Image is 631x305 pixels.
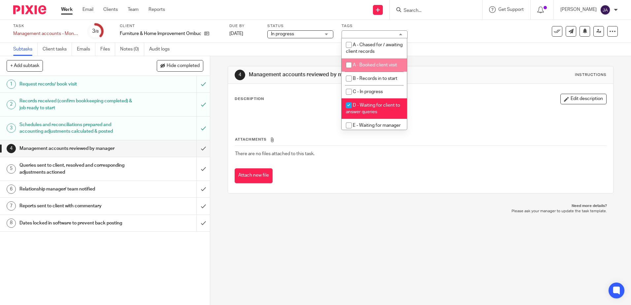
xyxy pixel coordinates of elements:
[7,144,16,153] div: 4
[13,30,79,37] div: Management accounts - Monthly
[61,6,73,13] a: Work
[7,185,16,194] div: 6
[353,89,383,94] span: C - In progress
[167,63,200,69] span: Hide completed
[235,96,264,102] p: Description
[234,209,607,214] p: Please ask your manager to update the task template.
[235,168,273,183] button: Attach new file
[600,5,611,15] img: svg%3E
[249,71,435,78] h1: Management accounts reviewed by manager
[95,30,99,33] small: /8
[19,184,133,194] h1: Relationship manager/ team notified
[149,6,165,13] a: Reports
[13,5,46,14] img: Pixie
[19,160,133,177] h1: Queries sent to client, resolved and corresponding adjustments actioned
[77,43,95,56] a: Emails
[234,203,607,209] p: Need more details?
[346,123,401,135] span: E - Waiting for manager review/approval
[7,80,16,89] div: 1
[19,96,133,113] h1: Records received (confirm bookkeeping completed) & job ready to start
[128,6,139,13] a: Team
[149,43,175,56] a: Audit logs
[13,23,79,29] label: Task
[235,70,245,80] div: 4
[560,6,597,13] p: [PERSON_NAME]
[83,6,93,13] a: Email
[103,6,118,13] a: Clients
[120,23,221,29] label: Client
[19,201,133,211] h1: Reports sent to client with commentary
[7,123,16,133] div: 3
[120,30,201,37] p: Furniture & Home Improvement Ombudsman
[229,23,259,29] label: Due by
[7,164,16,174] div: 5
[7,201,16,211] div: 7
[13,43,38,56] a: Subtasks
[92,27,99,35] div: 3
[229,31,243,36] span: [DATE]
[346,43,403,54] span: A - Chased for / awaiting client records
[560,94,607,104] button: Edit description
[100,43,115,56] a: Files
[353,76,397,81] span: B - Records in to start
[7,60,43,71] button: + Add subtask
[19,144,133,153] h1: Management accounts reviewed by manager
[575,72,607,78] div: Instructions
[498,7,524,12] span: Get Support
[235,138,267,141] span: Attachments
[271,32,294,36] span: In progress
[235,152,315,156] span: There are no files attached to this task.
[19,120,133,137] h1: Schedules and reconciliations prepared and accounting adjustments calculated & posted
[7,219,16,228] div: 8
[403,8,462,14] input: Search
[43,43,72,56] a: Client tasks
[342,23,408,29] label: Tags
[19,218,133,228] h1: Dates locked in software to prevent back posting
[19,79,133,89] h1: Request records/ book visit
[120,43,144,56] a: Notes (0)
[267,23,333,29] label: Status
[157,60,203,71] button: Hide completed
[353,63,397,67] span: A - Booked client visit
[7,100,16,109] div: 2
[346,103,400,115] span: D - Waiting for client to answer queries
